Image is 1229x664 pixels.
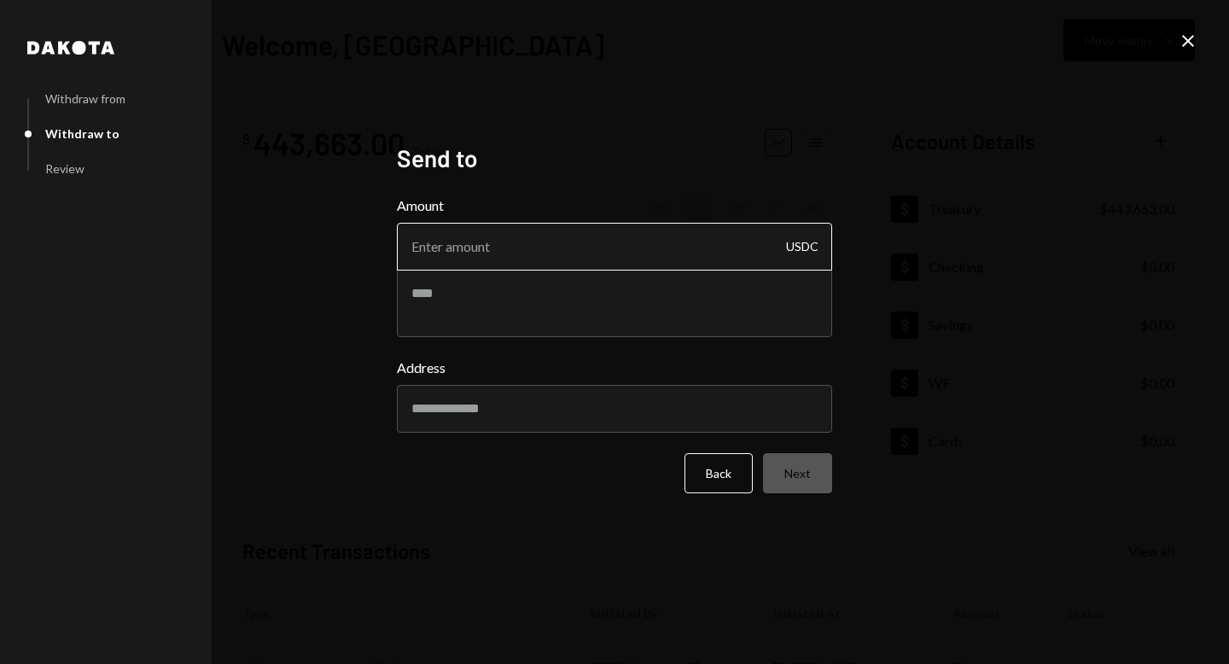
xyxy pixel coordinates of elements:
[397,223,832,271] input: Enter amount
[786,223,818,271] div: USDC
[397,142,832,175] h2: Send to
[45,126,119,141] div: Withdraw to
[397,195,832,216] label: Amount
[684,453,753,493] button: Back
[45,91,125,106] div: Withdraw from
[397,358,832,378] label: Address
[45,161,84,176] div: Review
